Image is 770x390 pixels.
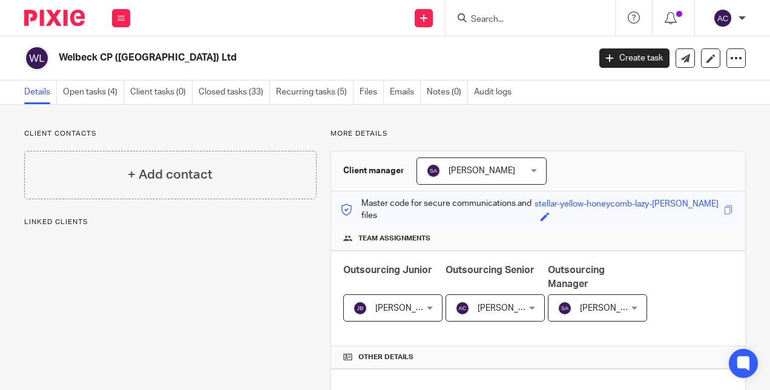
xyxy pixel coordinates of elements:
[353,301,367,316] img: svg%3E
[599,48,670,68] a: Create task
[360,81,384,104] a: Files
[128,165,212,184] h4: + Add contact
[343,165,404,177] h3: Client manager
[455,301,470,316] img: svg%3E
[580,304,647,312] span: [PERSON_NAME]
[446,265,535,275] span: Outsourcing Senior
[535,198,719,212] div: stellar-yellow-honeycomb-lazy-[PERSON_NAME]
[390,81,421,104] a: Emails
[24,81,57,104] a: Details
[358,234,430,243] span: Team assignments
[470,15,579,25] input: Search
[199,81,270,104] a: Closed tasks (33)
[474,81,518,104] a: Audit logs
[478,304,544,312] span: [PERSON_NAME]
[24,45,50,71] img: svg%3E
[24,129,317,139] p: Client contacts
[548,265,605,289] span: Outsourcing Manager
[340,197,534,222] p: Master code for secure communications and files
[130,81,192,104] a: Client tasks (0)
[24,217,317,227] p: Linked clients
[358,352,413,362] span: Other details
[449,167,515,175] span: [PERSON_NAME]
[276,81,354,104] a: Recurring tasks (5)
[331,129,746,139] p: More details
[59,51,476,64] h2: Welbeck CP ([GEOGRAPHIC_DATA]) Ltd
[427,81,468,104] a: Notes (0)
[343,265,432,275] span: Outsourcing Junior
[375,304,442,312] span: [PERSON_NAME]
[63,81,124,104] a: Open tasks (4)
[558,301,572,316] img: svg%3E
[713,8,732,28] img: svg%3E
[24,10,85,26] img: Pixie
[426,164,441,178] img: svg%3E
